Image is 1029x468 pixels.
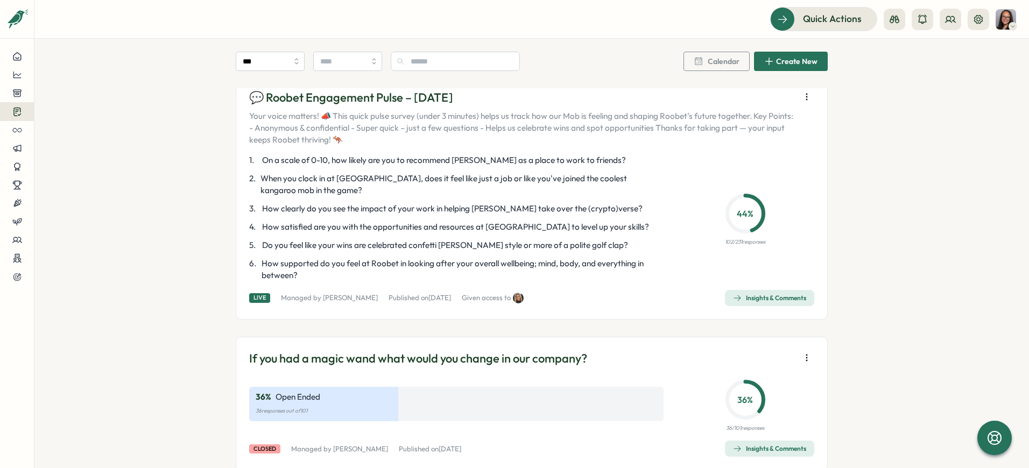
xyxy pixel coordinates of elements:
button: Quick Actions [770,7,877,31]
p: 36 % [729,393,762,406]
span: How clearly do you see the impact of your work in helping [PERSON_NAME] take over the (crypto)verse? [262,203,643,215]
span: On a scale of 0-10, how likely are you to recommend [PERSON_NAME] as a place to work to friends? [262,154,626,166]
span: Create New [776,58,817,65]
div: Live [249,293,270,302]
span: When you clock in at [GEOGRAPHIC_DATA], does it feel like just a job or like you've joined the co... [260,173,663,196]
p: 36 % [256,391,271,403]
div: Insights & Comments [733,294,806,302]
p: 36 / 101 responses [726,424,764,432]
span: Calendar [708,58,739,65]
span: Quick Actions [803,12,862,26]
button: Insights & Comments [725,290,814,306]
button: Insights & Comments [725,441,814,457]
p: Managed by [291,444,388,454]
span: 3 . [249,203,260,215]
p: Published on [389,293,451,303]
a: [PERSON_NAME] [323,293,378,302]
p: Managed by [281,293,378,303]
p: If you had a magic wand what would you change in our company? [249,350,587,367]
p: Open Ended [276,391,320,403]
p: 36 responses out of 101 [256,405,657,417]
div: closed [249,444,280,453]
span: 2 . [249,173,258,196]
span: Do you feel like your wins are celebrated confetti [PERSON_NAME] style or more of a polite golf c... [262,239,628,251]
span: 4 . [249,221,260,233]
p: Published on [399,444,461,454]
p: Your voice matters! 📣 This quick pulse survey (under 3 minutes) helps us track how our Mob is fee... [249,110,795,146]
img: Natalie [513,293,524,303]
span: How supported do you feel at Roobet in looking after your overall wellbeing; mind, body, and ever... [262,258,663,281]
span: 6 . [249,258,259,281]
span: [DATE] [439,444,461,453]
button: Create New [754,52,828,71]
p: 💬 Roobet Engagement Pulse – [DATE] [249,89,795,106]
p: 102 / 231 responses [725,238,765,246]
p: 44 % [729,207,762,221]
span: How satisfied are you with the opportunities and resources at [GEOGRAPHIC_DATA] to level up your ... [262,221,649,233]
button: Calendar [683,52,750,71]
div: Insights & Comments [733,444,806,453]
span: 1 . [249,154,260,166]
p: Given access to [462,293,511,303]
a: [PERSON_NAME] [333,444,388,453]
span: 5 . [249,239,260,251]
img: Natasha Whittaker [996,9,1016,30]
span: [DATE] [428,293,451,302]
